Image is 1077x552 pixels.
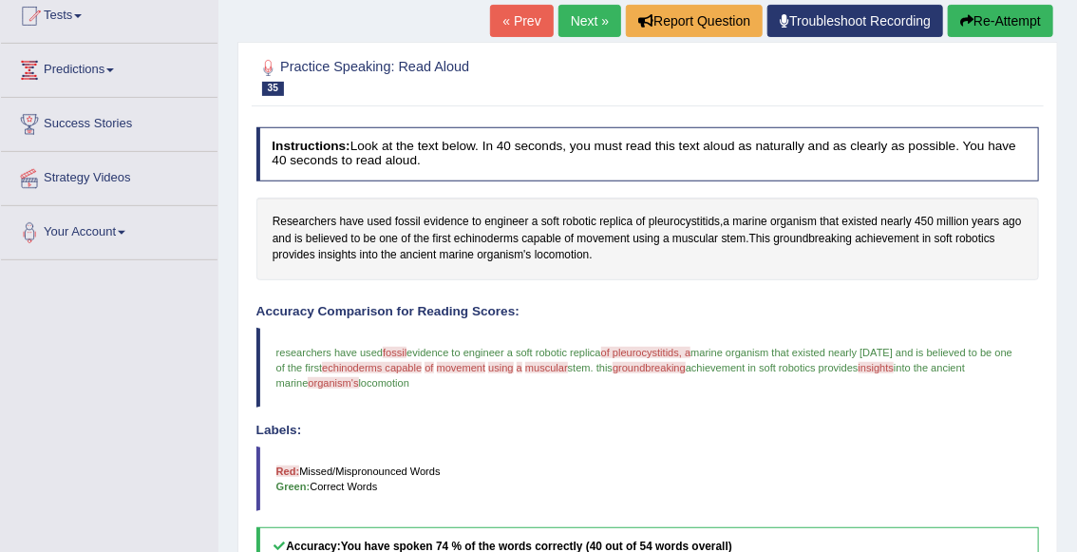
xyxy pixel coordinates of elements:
[490,5,553,37] a: « Prev
[596,362,613,373] span: this
[820,214,839,231] span: Click to see word definition
[558,5,621,37] a: Next »
[381,247,397,264] span: Click to see word definition
[379,231,398,248] span: Click to see word definition
[1,44,217,91] a: Predictions
[1,152,217,200] a: Strategy Videos
[359,377,409,389] span: locomotion
[601,347,691,358] span: of pleurocystitids, a
[256,127,1040,181] h4: Look at the text below. In 40 seconds, you must read this text aloud as naturally and as clearly ...
[488,362,513,373] span: using
[525,362,568,373] span: muscular
[663,231,670,248] span: Click to see word definition
[564,231,574,248] span: Click to see word definition
[256,424,1040,438] h4: Labels:
[477,247,531,264] span: Click to see word definition
[256,198,1040,280] div: , . .
[636,214,646,231] span: Click to see word definition
[273,214,336,231] span: Click to see word definition
[672,231,718,248] span: Click to see word definition
[351,231,361,248] span: Click to see word definition
[368,214,392,231] span: Click to see word definition
[273,231,292,248] span: Click to see word definition
[256,305,1040,319] h4: Accuracy Comparison for Reading Scores:
[535,247,590,264] span: Click to see word definition
[364,231,376,248] span: Click to see word definition
[383,347,406,358] span: fossil
[1003,214,1022,231] span: Click to see word definition
[484,214,528,231] span: Click to see word definition
[272,139,350,153] b: Instructions:
[774,231,853,248] span: Click to see word definition
[562,214,596,231] span: Click to see word definition
[767,5,943,37] a: Troubleshoot Recording
[437,362,486,373] span: movement
[770,214,817,231] span: Click to see word definition
[276,347,1015,373] span: marine organism that existed nearly [DATE] and is believed to be one of the first
[532,214,538,231] span: Click to see word definition
[433,231,451,248] span: Click to see word definition
[256,447,1040,511] blockquote: Missed/Mispronounced Words Correct Words
[686,362,859,373] span: achievement in soft robotics provides
[517,362,522,373] span: a
[406,347,601,358] span: evidence to engineer a soft robotic replica
[425,362,433,373] span: of
[472,214,482,231] span: Click to see word definition
[855,231,918,248] span: Click to see word definition
[440,247,474,264] span: Click to see word definition
[915,214,934,231] span: Click to see word definition
[273,247,315,264] span: Click to see word definition
[521,231,561,248] span: Click to see word definition
[568,362,591,373] span: stem
[935,231,953,248] span: Click to see word definition
[948,5,1053,37] button: Re-Attempt
[306,231,348,248] span: Click to see word definition
[922,231,931,248] span: Click to see word definition
[1,206,217,254] a: Your Account
[724,214,730,231] span: Click to see word definition
[591,362,594,373] span: .
[262,82,284,96] span: 35
[340,214,365,231] span: Click to see word definition
[1,98,217,145] a: Success Stories
[276,481,311,492] b: Green:
[276,466,300,477] b: Red:
[613,362,686,373] span: groundbreaking
[318,247,356,264] span: Click to see word definition
[256,56,742,96] h2: Practice Speaking: Read Aloud
[400,247,436,264] span: Click to see word definition
[881,214,912,231] span: Click to see word definition
[599,214,633,231] span: Click to see word definition
[749,231,770,248] span: Click to see word definition
[842,214,879,231] span: Click to see word definition
[294,231,303,248] span: Click to see word definition
[649,214,720,231] span: Click to see word definition
[577,231,631,248] span: Click to see word definition
[360,247,378,264] span: Click to see word definition
[322,362,422,373] span: echinoderms capable
[541,214,559,231] span: Click to see word definition
[308,377,358,389] span: organism's
[424,214,469,231] span: Click to see word definition
[733,214,767,231] span: Click to see word definition
[633,231,659,248] span: Click to see word definition
[401,231,410,248] span: Click to see word definition
[972,214,999,231] span: Click to see word definition
[454,231,519,248] span: Click to see word definition
[626,5,763,37] button: Report Question
[276,347,383,358] span: researchers have used
[395,214,421,231] span: Click to see word definition
[936,214,969,231] span: Click to see word definition
[414,231,430,248] span: Click to see word definition
[859,362,894,373] span: insights
[722,231,746,248] span: Click to see word definition
[955,231,995,248] span: Click to see word definition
